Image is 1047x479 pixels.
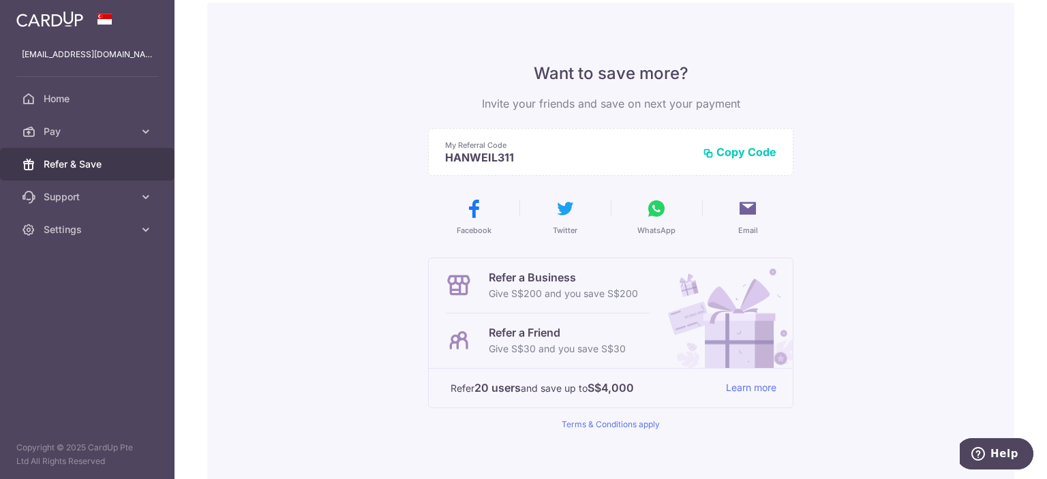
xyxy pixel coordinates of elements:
[489,269,638,285] p: Refer a Business
[489,324,626,341] p: Refer a Friend
[616,198,697,236] button: WhatsApp
[428,95,793,112] p: Invite your friends and save on next your payment
[44,190,134,204] span: Support
[44,125,134,138] span: Pay
[703,145,776,159] button: Copy Code
[525,198,605,236] button: Twitter
[44,92,134,106] span: Home
[457,225,491,236] span: Facebook
[428,63,793,84] p: Want to save more?
[960,438,1033,472] iframe: Opens a widget where you can find more information
[44,223,134,236] span: Settings
[738,225,758,236] span: Email
[31,10,59,22] span: Help
[489,285,638,302] p: Give S$200 and you save S$200
[637,225,676,236] span: WhatsApp
[22,48,153,61] p: [EMAIL_ADDRESS][DOMAIN_NAME]
[489,341,626,357] p: Give S$30 and you save S$30
[445,140,692,151] p: My Referral Code
[562,419,660,429] a: Terms & Conditions apply
[451,380,715,397] p: Refer and save up to
[445,151,692,164] p: HANWEIL311
[655,258,793,368] img: Refer
[44,157,134,171] span: Refer & Save
[434,198,514,236] button: Facebook
[708,198,788,236] button: Email
[16,11,83,27] img: CardUp
[474,380,521,396] strong: 20 users
[726,380,776,397] a: Learn more
[588,380,634,396] strong: S$4,000
[553,225,577,236] span: Twitter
